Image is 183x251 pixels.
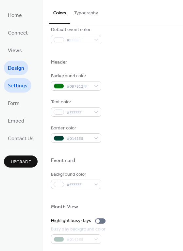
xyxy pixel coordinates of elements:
div: Event card [51,157,75,164]
div: Highlight busy days [51,217,91,224]
a: Form [4,96,24,110]
div: Background color [51,171,100,178]
a: Contact Us [4,131,38,145]
div: Header [51,59,68,66]
a: Home [4,8,26,22]
span: Upgrade [11,159,31,166]
div: Busy day background color [51,226,106,233]
span: #FFFFFF [67,37,91,44]
a: Settings [4,78,31,93]
span: Views [8,46,22,56]
span: Home [8,10,22,21]
a: Connect [4,25,32,40]
span: Contact Us [8,134,34,144]
span: Connect [8,28,28,38]
div: Background color [51,73,100,80]
div: Border color [51,125,100,132]
span: #097812FF [67,83,91,90]
span: Form [8,98,20,109]
button: Upgrade [4,155,38,168]
a: Views [4,43,26,57]
span: #FFFFFF [67,182,91,188]
span: Design [8,63,24,74]
a: Design [4,61,28,75]
span: Settings [8,81,27,91]
span: #014235 [67,135,91,142]
span: #FFFFFF [67,109,91,116]
div: Text color [51,99,100,106]
span: Embed [8,116,24,126]
a: Embed [4,113,28,128]
div: Month View [51,204,78,211]
div: Default event color [51,26,100,33]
